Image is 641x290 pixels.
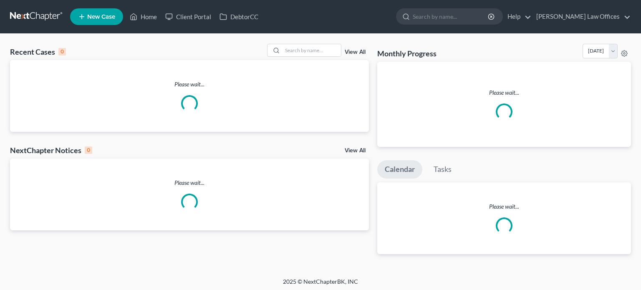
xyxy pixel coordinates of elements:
[377,202,631,211] p: Please wait...
[58,48,66,55] div: 0
[126,9,161,24] a: Home
[377,160,422,179] a: Calendar
[384,88,624,97] p: Please wait...
[10,145,92,155] div: NextChapter Notices
[345,148,366,154] a: View All
[377,48,437,58] h3: Monthly Progress
[345,49,366,55] a: View All
[426,160,459,179] a: Tasks
[10,179,369,187] p: Please wait...
[283,44,341,56] input: Search by name...
[215,9,262,24] a: DebtorCC
[532,9,631,24] a: [PERSON_NAME] Law Offices
[10,80,369,88] p: Please wait...
[413,9,489,24] input: Search by name...
[10,47,66,57] div: Recent Cases
[85,146,92,154] div: 0
[503,9,531,24] a: Help
[87,14,115,20] span: New Case
[161,9,215,24] a: Client Portal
